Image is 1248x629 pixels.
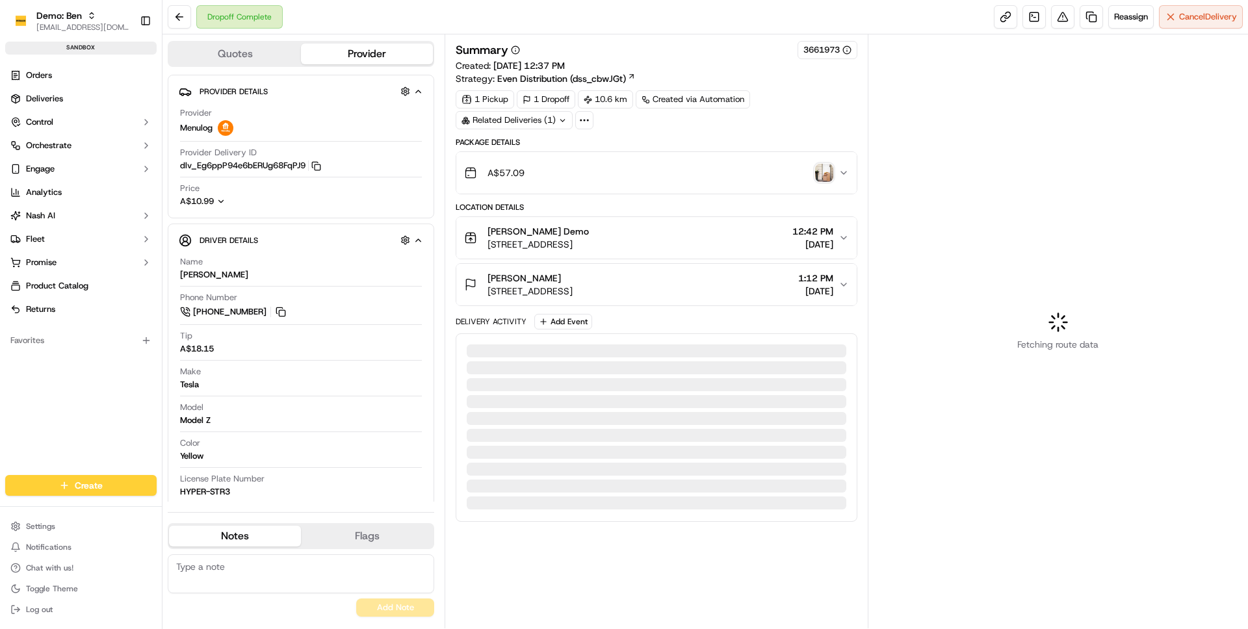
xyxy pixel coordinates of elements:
[180,473,265,485] span: License Plate Number
[798,272,833,285] span: 1:12 PM
[456,44,508,56] h3: Summary
[5,538,157,556] button: Notifications
[26,186,62,198] span: Analytics
[487,225,589,238] span: [PERSON_NAME] Demo
[517,90,575,109] div: 1 Dropoff
[180,450,203,462] div: Yellow
[1114,11,1148,23] span: Reassign
[5,559,157,577] button: Chat with us!
[5,600,157,619] button: Log out
[179,229,423,251] button: Driver Details
[180,379,199,391] div: Tesla
[10,16,31,27] img: Demo: Ben
[792,238,833,251] span: [DATE]
[497,72,626,85] span: Even Distribution (dss_cbwJGt)
[180,196,214,207] span: A$10.99
[456,264,856,305] button: [PERSON_NAME][STREET_ADDRESS]1:12 PM[DATE]
[1108,5,1154,29] button: Reassign
[26,93,63,105] span: Deliveries
[5,88,157,109] a: Deliveries
[26,116,53,128] span: Control
[26,163,55,175] span: Engage
[301,526,433,546] button: Flags
[179,81,423,102] button: Provider Details
[798,285,833,298] span: [DATE]
[5,299,157,320] a: Returns
[26,70,52,81] span: Orders
[75,479,103,492] span: Create
[180,292,237,303] span: Phone Number
[456,202,857,212] div: Location Details
[534,314,592,329] button: Add Event
[456,90,514,109] div: 1 Pickup
[36,9,82,22] button: Demo: Ben
[26,542,71,552] span: Notifications
[193,306,266,318] span: [PHONE_NUMBER]
[200,235,258,246] span: Driver Details
[497,72,636,85] a: Even Distribution (dss_cbwJGt)
[456,217,856,259] button: [PERSON_NAME] Demo[STREET_ADDRESS]12:42 PM[DATE]
[26,140,71,151] span: Orchestrate
[180,256,203,268] span: Name
[180,147,257,159] span: Provider Delivery ID
[26,584,78,594] span: Toggle Theme
[792,225,833,238] span: 12:42 PM
[456,152,856,194] button: A$57.09photo_proof_of_delivery image
[26,233,45,245] span: Fleet
[180,160,321,172] button: dlv_Eg6ppP94e6bERUg68FqPJ9
[180,196,294,207] button: A$10.99
[5,182,157,203] a: Analytics
[5,276,157,296] a: Product Catalog
[487,166,525,179] span: A$57.09
[5,42,157,55] div: sandbox
[180,343,214,355] div: A$18.15
[493,60,565,71] span: [DATE] 12:37 PM
[5,252,157,273] button: Promise
[180,183,200,194] span: Price
[5,65,157,86] a: Orders
[180,437,200,449] span: Color
[200,86,268,97] span: Provider Details
[180,122,213,134] span: Menulog
[180,305,288,319] a: [PHONE_NUMBER]
[180,402,203,413] span: Model
[26,563,73,573] span: Chat with us!
[5,135,157,156] button: Orchestrate
[487,285,573,298] span: [STREET_ADDRESS]
[169,44,301,64] button: Quotes
[1179,11,1237,23] span: Cancel Delivery
[5,205,157,226] button: Nash AI
[5,159,157,179] button: Engage
[180,415,211,426] div: Model Z
[456,59,565,72] span: Created:
[26,210,55,222] span: Nash AI
[26,303,55,315] span: Returns
[26,604,53,615] span: Log out
[5,475,157,496] button: Create
[5,5,135,36] button: Demo: BenDemo: Ben[EMAIL_ADDRESS][DOMAIN_NAME]
[301,44,433,64] button: Provider
[456,137,857,148] div: Package Details
[36,22,129,32] button: [EMAIL_ADDRESS][DOMAIN_NAME]
[26,521,55,532] span: Settings
[180,107,212,119] span: Provider
[456,316,526,327] div: Delivery Activity
[815,164,833,182] button: photo_proof_of_delivery image
[5,330,157,351] div: Favorites
[803,44,851,56] button: 3661973
[169,526,301,546] button: Notes
[487,272,561,285] span: [PERSON_NAME]
[218,120,233,136] img: menluog.png
[456,72,636,85] div: Strategy:
[1017,338,1098,351] span: Fetching route data
[5,229,157,250] button: Fleet
[180,366,201,378] span: Make
[578,90,633,109] div: 10.6 km
[180,330,192,342] span: Tip
[456,111,573,129] div: Related Deliveries (1)
[487,238,589,251] span: [STREET_ADDRESS]
[636,90,750,109] a: Created via Automation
